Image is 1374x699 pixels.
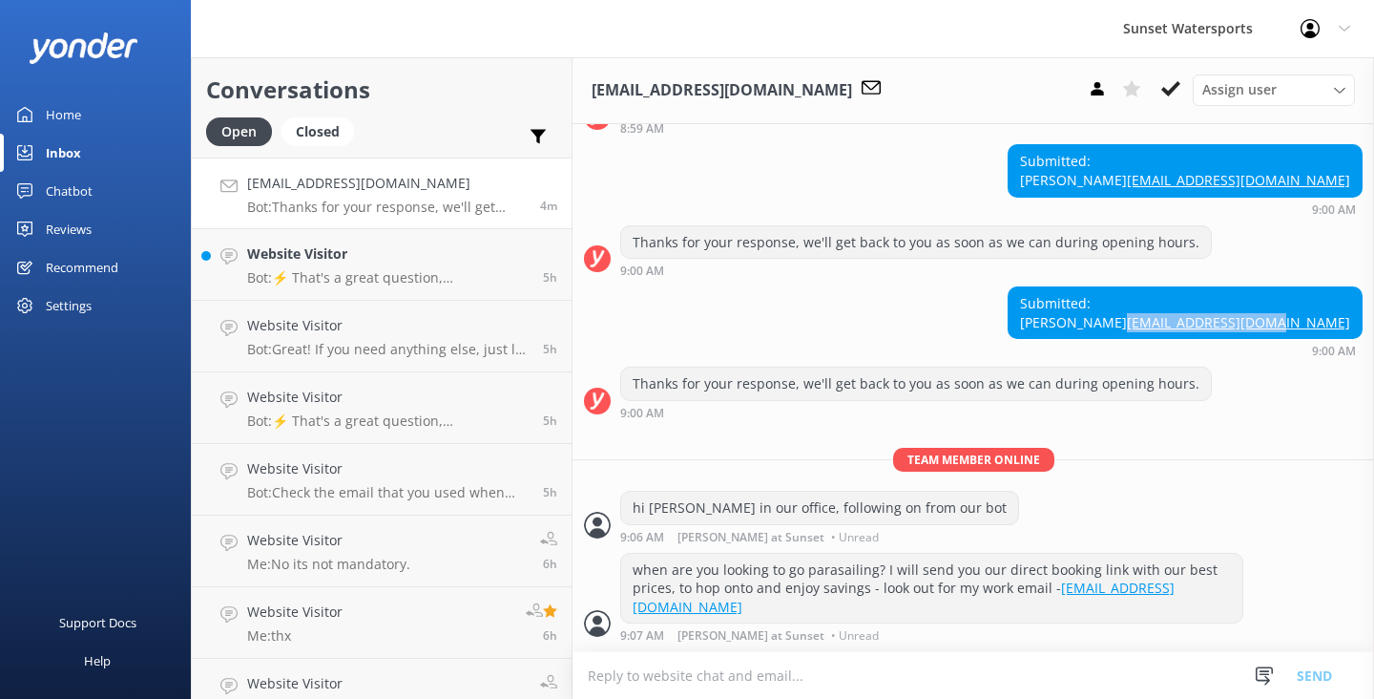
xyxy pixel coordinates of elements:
[29,32,138,64] img: yonder-white-logo.png
[543,484,557,500] span: Aug 25 2025 03:09pm (UTC -05:00) America/Cancun
[1008,344,1363,357] div: Aug 25 2025 09:00pm (UTC -05:00) America/Cancun
[540,198,557,214] span: Aug 25 2025 09:00pm (UTC -05:00) America/Cancun
[46,134,81,172] div: Inbox
[543,627,557,644] span: Aug 25 2025 02:45pm (UTC -05:00) America/Cancun
[543,413,557,429] span: Aug 25 2025 03:12pm (UTC -05:00) America/Cancun
[1312,204,1356,216] strong: 9:00 AM
[247,627,343,645] p: Me: thx
[621,368,1211,400] div: Thanks for your response, we'll get back to you as soon as we can during opening hours.
[1008,202,1363,216] div: Aug 25 2025 09:00pm (UTC -05:00) America/Cancun
[59,604,136,642] div: Support Docs
[247,173,526,194] h4: [EMAIL_ADDRESS][DOMAIN_NAME]
[543,556,557,572] span: Aug 25 2025 02:46pm (UTC -05:00) America/Cancun
[831,532,879,543] span: • Unread
[247,458,529,479] h4: Website Visitor
[620,406,1212,419] div: Aug 25 2025 09:00pm (UTC -05:00) America/Cancun
[281,120,364,141] a: Closed
[192,301,572,372] a: Website VisitorBot:Great! If you need anything else, just let me know.5h
[192,229,572,301] a: Website VisitorBot:⚡ That's a great question, unfortunately I do not know the answer. I'm going t...
[620,630,664,642] strong: 9:07 AM
[620,123,664,135] strong: 8:59 AM
[46,248,118,286] div: Recommend
[206,117,272,146] div: Open
[621,226,1211,259] div: Thanks for your response, we'll get back to you as soon as we can during opening hours.
[592,78,852,103] h3: [EMAIL_ADDRESS][DOMAIN_NAME]
[1312,346,1356,357] strong: 9:00 AM
[621,492,1018,524] div: hi [PERSON_NAME] in our office, following on from our bot
[84,642,111,680] div: Help
[247,199,526,216] p: Bot: Thanks for your response, we'll get back to you as soon as we can during opening hours.
[620,121,1243,135] div: Aug 25 2025 08:59pm (UTC -05:00) America/Cancun
[1009,145,1362,196] div: Submitted: [PERSON_NAME]
[620,265,664,277] strong: 9:00 AM
[1193,74,1355,105] div: Assign User
[206,72,557,108] h2: Conversations
[620,264,1212,277] div: Aug 25 2025 09:00pm (UTC -05:00) America/Cancun
[1127,313,1350,331] a: [EMAIL_ADDRESS][DOMAIN_NAME]
[620,530,1019,543] div: Aug 25 2025 09:06pm (UTC -05:00) America/Cancun
[1127,171,1350,189] a: [EMAIL_ADDRESS][DOMAIN_NAME]
[192,158,572,229] a: [EMAIL_ADDRESS][DOMAIN_NAME]Bot:Thanks for your response, we'll get back to you as soon as we can...
[46,95,81,134] div: Home
[543,269,557,286] span: Aug 25 2025 04:00pm (UTC -05:00) America/Cancun
[677,532,824,543] span: [PERSON_NAME] at Sunset
[247,341,529,358] p: Bot: Great! If you need anything else, just let me know.
[192,444,572,516] a: Website VisitorBot:Check the email that you used when you made your reservation. If you cannot lo...
[543,341,557,357] span: Aug 25 2025 03:16pm (UTC -05:00) America/Cancun
[281,117,354,146] div: Closed
[677,630,824,642] span: [PERSON_NAME] at Sunset
[46,210,92,248] div: Reviews
[247,673,522,694] h4: Website Visitor
[206,120,281,141] a: Open
[620,628,1243,642] div: Aug 25 2025 09:07pm (UTC -05:00) America/Cancun
[247,530,410,551] h4: Website Visitor
[247,413,529,430] p: Bot: ⚡ That's a great question, unfortunately I do not know the answer. I'm going to reach out to...
[620,408,664,419] strong: 9:00 AM
[247,387,529,408] h4: Website Visitor
[192,516,572,587] a: Website VisitorMe:No its not mandatory.6h
[893,448,1054,472] span: Team member online
[247,315,529,336] h4: Website Visitor
[831,630,879,642] span: • Unread
[46,172,93,210] div: Chatbot
[621,554,1242,624] div: when are you looking to go parasailing? I will send you our direct booking link with our best pri...
[633,579,1175,616] a: [EMAIL_ADDRESS][DOMAIN_NAME]
[46,286,92,325] div: Settings
[247,484,529,501] p: Bot: Check the email that you used when you made your reservation. If you cannot locate the confi...
[1202,79,1277,100] span: Assign user
[247,269,529,286] p: Bot: ⚡ That's a great question, unfortunately I do not know the answer. I'm going to reach out to...
[247,602,343,623] h4: Website Visitor
[620,532,664,543] strong: 9:06 AM
[247,244,529,265] h4: Website Visitor
[192,372,572,444] a: Website VisitorBot:⚡ That's a great question, unfortunately I do not know the answer. I'm going t...
[1009,287,1362,338] div: Submitted: [PERSON_NAME]
[247,556,410,573] p: Me: No its not mandatory.
[192,587,572,659] a: Website VisitorMe:thx6h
